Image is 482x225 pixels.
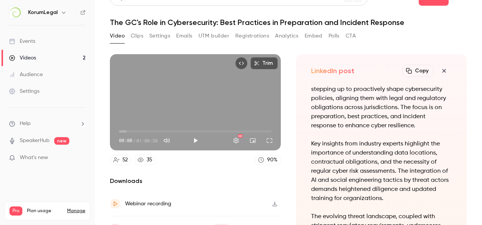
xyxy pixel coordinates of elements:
[20,120,31,128] span: Help
[9,37,35,45] div: Events
[9,54,36,62] div: Videos
[131,30,143,42] button: Clips
[329,30,340,42] button: Polls
[20,137,50,145] a: SpeakerHub
[9,87,39,95] div: Settings
[176,30,192,42] button: Emails
[119,137,132,144] span: 00:00
[199,30,229,42] button: UTM builder
[67,208,85,214] a: Manage
[110,18,467,27] h1: The GC's Role in Cybersecurity: Best Practices in Preparation and Incident Response
[110,177,281,186] h2: Downloads
[27,208,63,214] span: Plan usage
[119,137,158,144] div: 00:00
[235,30,269,42] button: Registrations
[238,134,243,138] div: HD
[159,133,174,148] button: Mute
[311,139,452,203] p: Key insights from industry experts highlight the importance of understanding data locations, cont...
[110,30,125,42] button: Video
[9,120,86,128] li: help-dropdown-opener
[20,154,48,162] span: What's new
[149,30,170,42] button: Settings
[110,155,131,165] a: 52
[311,66,354,75] h2: LinkedIn post
[125,199,171,208] div: Webinar recording
[262,133,277,148] button: Full screen
[275,30,299,42] button: Analytics
[136,137,158,144] span: 01:00:30
[235,57,247,69] button: Embed video
[147,156,152,164] div: 35
[9,6,22,19] img: KorumLegal
[250,57,278,69] button: Trim
[188,133,203,148] button: Play
[245,133,260,148] button: Turn on miniplayer
[133,137,136,144] span: /
[305,30,322,42] button: Embed
[28,9,58,16] h6: KorumLegal
[134,155,156,165] a: 35
[9,71,43,78] div: Audience
[267,156,277,164] div: 90 %
[9,206,22,216] span: Pro
[228,133,244,148] button: Settings
[311,58,452,130] p: In [DATE] digital landscape, the role of General Counsels (GCs) in cybersecurity is more critical...
[346,30,356,42] button: CTA
[402,65,433,77] button: Copy
[122,156,128,164] div: 52
[255,155,281,165] a: 90%
[54,137,69,145] span: new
